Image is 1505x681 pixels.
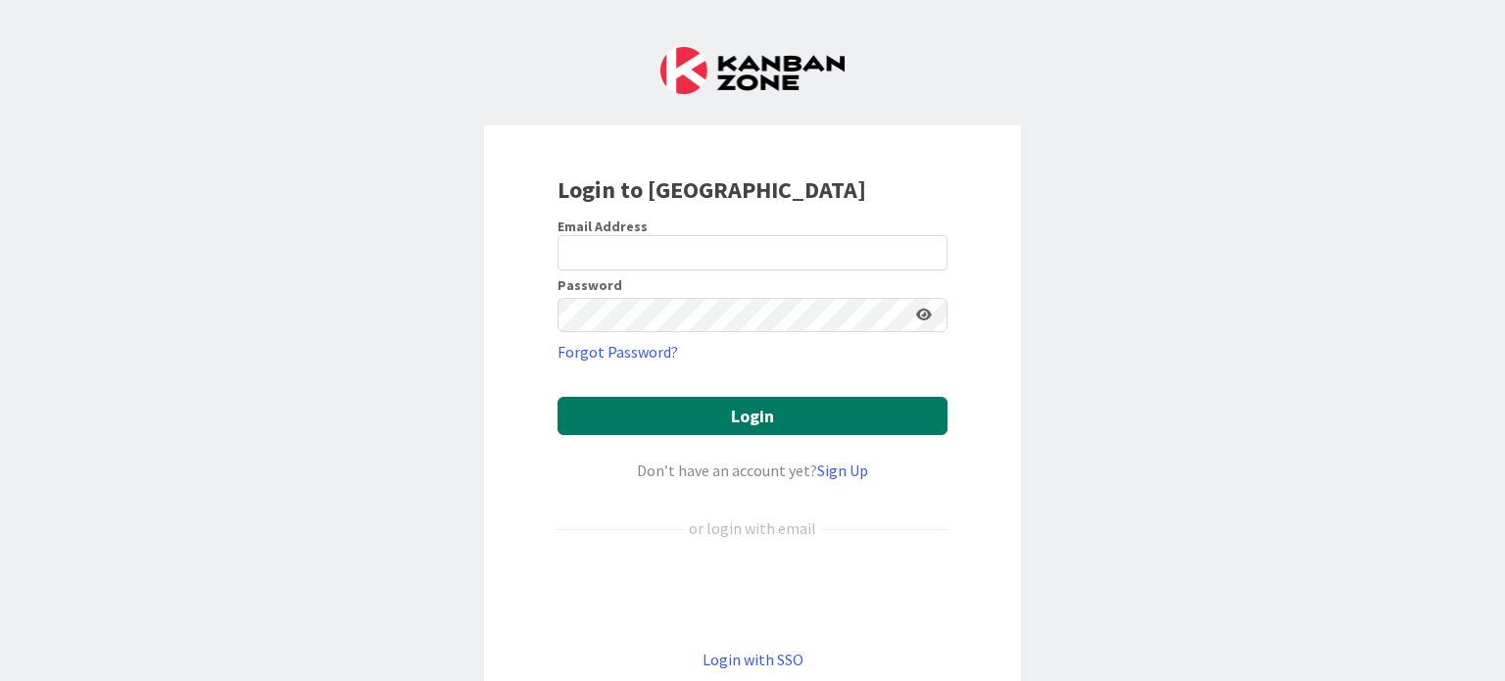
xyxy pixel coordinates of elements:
a: Login with SSO [703,650,803,669]
img: Kanban Zone [660,47,845,94]
label: Password [558,278,622,292]
b: Login to [GEOGRAPHIC_DATA] [558,174,866,205]
div: or login with email [684,516,821,540]
iframe: Sign in with Google Button [548,572,957,615]
a: Sign Up [817,461,868,480]
div: Don’t have an account yet? [558,459,947,482]
button: Login [558,397,947,435]
label: Email Address [558,218,648,235]
a: Forgot Password? [558,340,678,364]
